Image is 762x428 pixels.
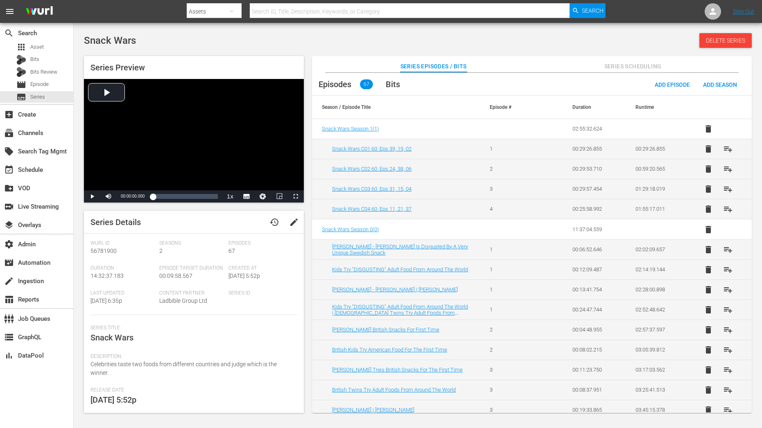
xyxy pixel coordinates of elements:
[4,183,14,193] span: VOD
[718,159,738,179] button: playlist_add
[563,259,626,279] td: 00:12:09.487
[480,400,543,420] td: 3
[90,248,117,254] span: 56781900
[480,199,543,219] td: 4
[563,96,626,119] th: Duration
[626,239,689,259] td: 02:02:09.657
[699,360,718,380] button: delete
[480,380,543,400] td: 3
[322,226,379,232] a: Snack Wars Season 0(0)
[723,265,733,275] span: playlist_add
[332,367,463,373] a: [PERSON_NAME] Tries British Snacks For The First Time
[84,79,304,203] div: Video Player
[480,96,543,119] th: Episode #
[90,290,155,297] span: Last Updated
[626,300,689,320] td: 02:52:48.642
[723,245,733,255] span: playlist_add
[723,365,733,375] span: playlist_add
[626,159,689,179] td: 00:59:20.565
[332,387,456,393] a: British Twins Try Adult Foods From Around The World
[90,265,155,272] span: Duration
[312,96,480,119] th: Season / Episode Title
[703,184,713,194] span: delete
[723,285,733,295] span: playlist_add
[400,61,467,72] span: Series Episodes / Bits
[30,55,39,63] span: Bits
[228,248,235,254] span: 67
[582,3,604,18] span: Search
[480,320,543,340] td: 2
[699,380,718,400] button: delete
[255,190,271,203] button: Jump To Time
[718,400,738,420] button: playlist_add
[703,144,713,154] span: delete
[386,79,400,89] span: Bits
[159,240,224,247] span: Seasons
[360,79,373,89] span: 67
[159,248,163,254] span: 2
[703,164,713,174] span: delete
[4,239,14,249] span: Admin
[480,279,543,300] td: 1
[563,119,626,139] td: 02:55:32.624
[626,96,689,119] th: Runtime
[626,139,689,159] td: 00:29:26.855
[84,190,100,203] button: Play
[718,300,738,320] button: playlist_add
[265,212,284,232] button: history
[289,217,299,227] span: edit
[718,260,738,279] button: playlist_add
[718,179,738,199] button: playlist_add
[626,279,689,300] td: 02:28:00.898
[332,146,412,152] a: Snack Wars C01 60: Eps 39, 19, 02
[703,345,713,355] span: delete
[16,55,26,65] div: Bits
[699,199,718,219] button: delete
[718,380,738,400] button: playlist_add
[563,300,626,320] td: 00:24:47.744
[100,190,117,203] button: Mute
[90,361,277,376] span: Celebrities taste two foods from different countries and judge which is the winner.
[159,297,207,304] span: Ladbible Group Ltd
[718,320,738,340] button: playlist_add
[563,360,626,380] td: 00:11:23.750
[159,265,224,272] span: Episode Target Duration
[703,245,713,255] span: delete
[30,93,45,101] span: Series
[4,351,14,360] span: DataPool
[4,332,14,342] span: GraphQL
[703,305,713,315] span: delete
[271,190,287,203] button: Picture-in-Picture
[563,279,626,300] td: 00:13:41.754
[723,184,733,194] span: playlist_add
[319,79,351,89] span: Episodes
[4,314,14,324] span: Job Queues
[5,7,15,16] span: menu
[4,276,14,286] span: Ingestion
[626,259,689,279] td: 02:14:19.144
[480,139,543,159] td: 1
[480,179,543,199] td: 3
[699,340,718,360] button: delete
[563,220,626,240] td: 11:37:04.559
[332,407,414,413] a: [PERSON_NAME] | [PERSON_NAME]
[90,387,293,394] span: Release Date:
[699,159,718,179] button: delete
[696,81,744,88] span: Add Season
[570,3,606,18] button: Search
[723,144,733,154] span: playlist_add
[4,128,14,138] span: Channels
[287,190,304,203] button: Fullscreen
[332,286,458,293] a: [PERSON_NAME] - [PERSON_NAME] | [PERSON_NAME]
[30,43,44,51] span: Asset
[563,239,626,259] td: 00:06:52.646
[696,77,744,92] button: Add Season
[238,190,255,203] button: Subtitles
[699,400,718,420] button: delete
[332,243,468,256] a: [PERSON_NAME] - [PERSON_NAME] Is Disgusted By A Very Unique Swedish Snack
[90,297,122,304] span: [DATE] 6:35p
[228,240,293,247] span: Episodes
[703,204,713,214] span: delete
[90,240,155,247] span: Wurl Id
[723,305,733,315] span: playlist_add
